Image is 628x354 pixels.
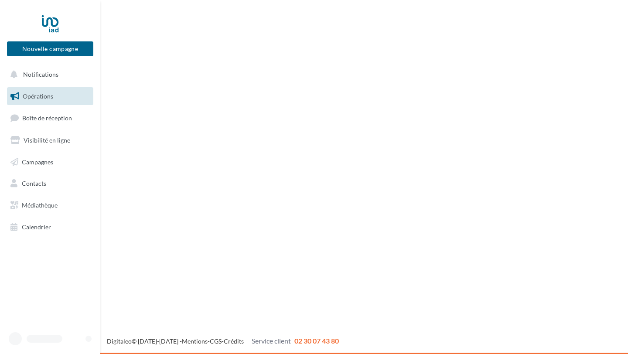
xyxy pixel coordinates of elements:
[252,337,291,345] span: Service client
[5,196,95,214] a: Médiathèque
[5,174,95,193] a: Contacts
[5,153,95,171] a: Campagnes
[5,218,95,236] a: Calendrier
[22,223,51,231] span: Calendrier
[22,201,58,209] span: Médiathèque
[210,337,222,345] a: CGS
[7,41,93,56] button: Nouvelle campagne
[22,158,53,165] span: Campagnes
[23,71,58,78] span: Notifications
[182,337,208,345] a: Mentions
[107,337,339,345] span: © [DATE]-[DATE] - - -
[5,65,92,84] button: Notifications
[5,131,95,150] a: Visibilité en ligne
[24,136,70,144] span: Visibilité en ligne
[23,92,53,100] span: Opérations
[5,87,95,106] a: Opérations
[107,337,132,345] a: Digitaleo
[22,180,46,187] span: Contacts
[5,109,95,127] a: Boîte de réception
[294,337,339,345] span: 02 30 07 43 80
[22,114,72,122] span: Boîte de réception
[224,337,244,345] a: Crédits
